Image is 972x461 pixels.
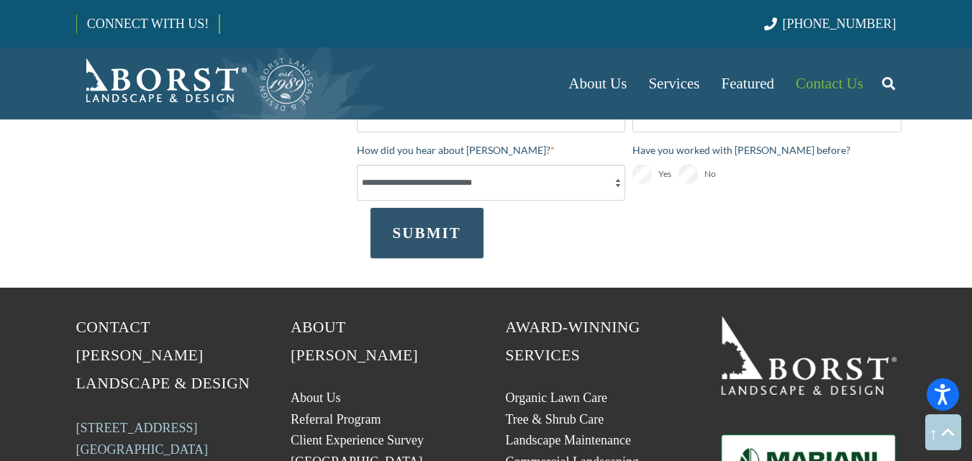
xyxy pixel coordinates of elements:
input: Yes [632,165,652,184]
span: Have you worked with [PERSON_NAME] before? [632,144,850,156]
span: No [704,165,716,183]
a: About Us [558,47,637,119]
a: Referral Program [291,412,381,426]
a: Organic Lawn Care [506,391,608,405]
a: Featured [711,47,785,119]
span: Contact Us [796,75,863,92]
a: About Us [291,391,341,405]
span: About [PERSON_NAME] [291,319,418,364]
span: Award-Winning Services [506,319,640,364]
a: Client Experience Survey [291,433,424,447]
a: Landscape Maintenance [506,433,631,447]
span: How did you hear about [PERSON_NAME]? [357,144,550,156]
a: Back to top [925,414,961,450]
span: Featured [722,75,774,92]
span: Contact [PERSON_NAME] Landscape & Design [76,319,250,392]
a: [PHONE_NUMBER] [764,17,896,31]
a: Contact Us [785,47,874,119]
a: 19BorstLandscape_Logo_W [720,314,896,394]
select: How did you hear about [PERSON_NAME]?* [357,165,626,201]
input: No [678,165,698,184]
button: SUBMIT [371,208,483,258]
span: Yes [658,165,671,183]
a: Search [874,65,903,101]
span: [PHONE_NUMBER] [783,17,896,31]
a: CONNECT WITH US! [77,6,219,41]
a: [STREET_ADDRESS][GEOGRAPHIC_DATA] [76,421,209,457]
span: About Us [568,75,627,92]
a: Services [637,47,710,119]
span: Services [648,75,699,92]
a: Borst-Logo [76,55,315,112]
a: Tree & Shrub Care [506,412,604,426]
